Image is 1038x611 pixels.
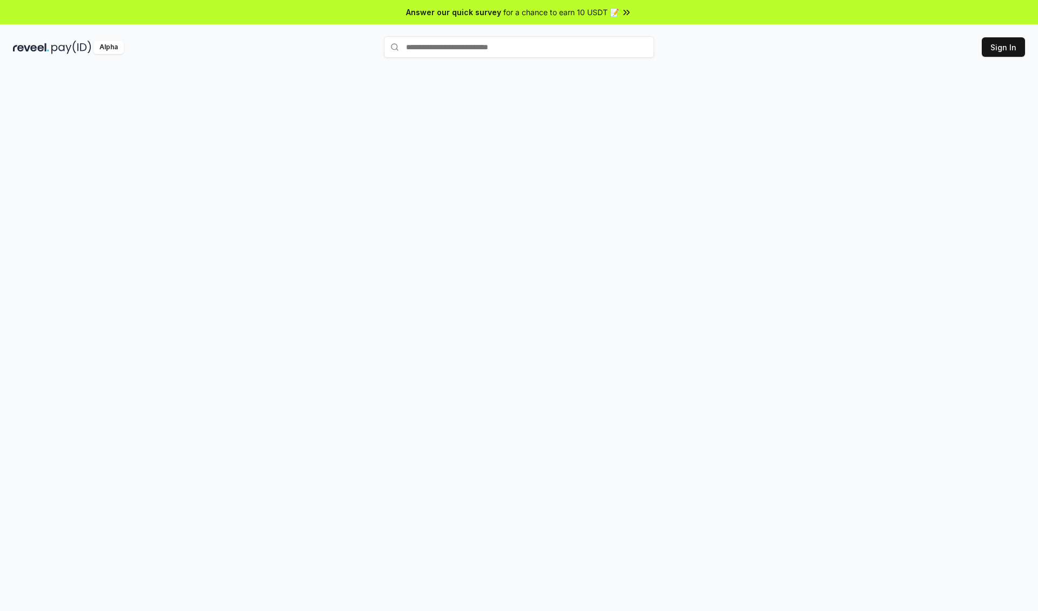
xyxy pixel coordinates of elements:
img: reveel_dark [13,41,49,54]
button: Sign In [982,37,1025,57]
div: Alpha [94,41,124,54]
span: Answer our quick survey [406,6,501,18]
img: pay_id [51,41,91,54]
span: for a chance to earn 10 USDT 📝 [503,6,619,18]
